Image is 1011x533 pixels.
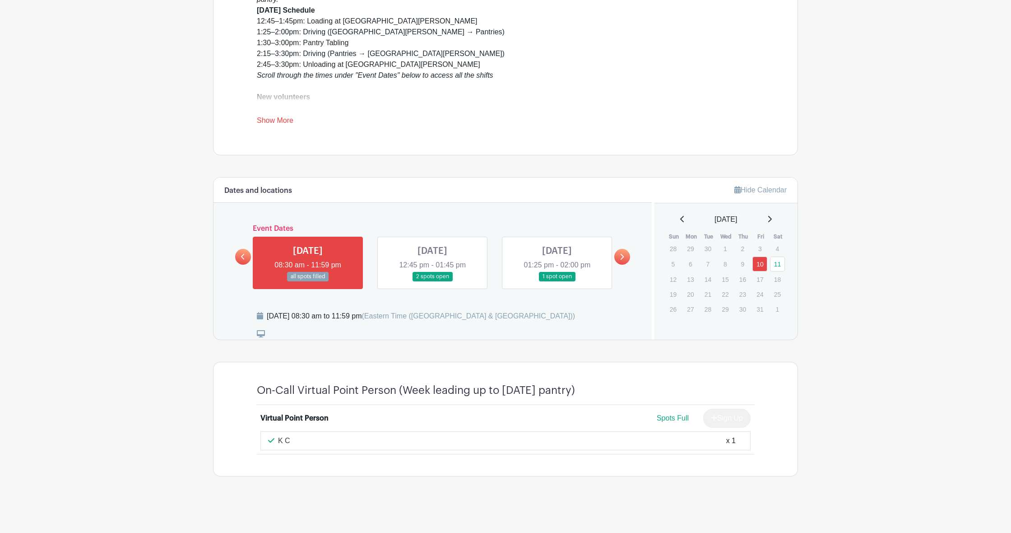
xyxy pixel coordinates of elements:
span: Spots Full [657,414,689,422]
p: 14 [700,272,715,286]
span: [DATE] [714,214,737,225]
p: 2 [735,242,750,256]
p: 1 [770,302,785,316]
div: [DATE] 08:30 am to 11:59 pm [267,311,575,322]
p: 19 [666,287,681,301]
th: Fri [752,232,770,241]
p: 5 [666,257,681,271]
p: 8 [718,257,733,271]
p: 24 [752,287,767,301]
h4: On-Call Virtual Point Person (Week leading up to [DATE] pantry) [257,384,575,397]
strong: New volunteers [257,93,310,101]
div: x 1 [726,435,736,446]
p: 30 [700,242,715,256]
p: 9 [735,257,750,271]
p: 15 [718,272,733,286]
a: VPP [468,104,481,112]
p: 28 [700,302,715,316]
a: unloading [569,104,600,112]
p: 31 [752,302,767,316]
a: 11 [770,257,785,271]
p: 3 [752,242,767,256]
span: (Eastern Time ([GEOGRAPHIC_DATA] & [GEOGRAPHIC_DATA])) [362,312,575,320]
th: Wed [717,232,735,241]
p: 22 [718,287,733,301]
div: Virtual Point Person [260,413,329,424]
th: Mon [682,232,700,241]
p: 26 [666,302,681,316]
th: Tue [700,232,718,241]
p: 20 [683,287,698,301]
h6: Event Dates [251,224,614,233]
p: K C [278,435,290,446]
p: 12 [666,272,681,286]
p: 21 [700,287,715,301]
em: Scroll through the times under "Event Dates" below to access all the shifts [257,71,493,79]
p: 13 [683,272,698,286]
p: 29 [718,302,733,316]
p: 6 [683,257,698,271]
p: 27 [683,302,698,316]
a: Hide Calendar [734,186,787,194]
a: loading [483,104,506,112]
p: 7 [700,257,715,271]
a: driving [508,104,529,112]
p: 29 [683,242,698,256]
a: Show More [257,117,293,128]
a: tabling [532,104,553,112]
p: 1 [718,242,733,256]
p: 25 [770,287,785,301]
p: 4 [770,242,785,256]
p: 28 [666,242,681,256]
p: 23 [735,287,750,301]
th: Thu [735,232,752,241]
strong: [DATE] Schedule [257,6,315,14]
h6: Dates and locations [224,187,292,195]
p: 18 [770,272,785,286]
th: Sat [770,232,787,241]
p: 16 [735,272,750,286]
p: 17 [752,272,767,286]
p: 30 [735,302,750,316]
th: Sun [665,232,683,241]
a: 10 [752,257,767,271]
